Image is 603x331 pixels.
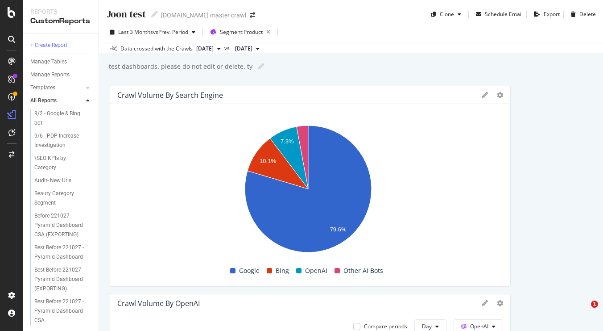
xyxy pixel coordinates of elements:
span: Other AI Bots [343,265,383,276]
a: 8/2 - Google & Bing bot [34,109,92,128]
button: Schedule Email [472,7,523,21]
i: Edit report name [258,63,264,70]
a: Manage Tables [30,57,92,67]
iframe: Intercom live chat [573,301,594,322]
span: 1 [591,301,598,308]
div: 9/6 - PDP Increase Investigation [34,131,87,150]
a: Audit- New Urls [34,176,92,185]
a: Best Before 221027 - Pyramid Dashboard (EXPORTING) [34,265,92,293]
div: CustomReports [30,16,91,26]
span: Bing [276,265,289,276]
button: Last 3 MonthsvsPrev. Period [106,25,199,39]
a: 9/6 - PDP Increase Investigation [34,131,92,150]
a: Before 221027 - Pyramid Dashboard CSA (EXPORTING) [34,211,92,239]
a: Templates [30,83,83,92]
span: OpenAI [470,323,488,330]
span: Last 3 Months [118,28,153,36]
div: test dashboards. please do not edit or delete. ty [108,62,252,71]
span: vs [224,44,231,52]
a: Best Before 221027 - Pyramid Dashboard [34,243,92,262]
button: Delete [567,7,596,21]
div: Crawl Volume By Search Engine [117,91,223,100]
div: All Reports [30,96,57,105]
div: Crawl Volume By Search EngineA chart.GoogleBingOpenAIOther AI Bots [110,86,511,287]
div: Reports [30,7,91,16]
a: Best Before 221027 - Pyramid Dashboard CSA [34,297,92,325]
a: + Create Report [30,41,92,50]
div: Joon test [106,7,146,21]
div: Before 221027 - Pyramid Dashboard CSA (EXPORTING) [34,211,89,239]
div: [DOMAIN_NAME] master crawl [161,11,246,20]
span: Day [422,323,432,330]
div: \SEO KPIs by Category [34,154,84,172]
span: 2025 Jun. 4th [235,45,252,53]
div: Compare periods [364,323,407,330]
button: [DATE] [193,43,224,54]
div: Best Before 221027 - Pyramid Dashboard (EXPORTING) [34,265,89,293]
i: Edit report name [151,11,157,17]
svg: A chart. [117,121,498,262]
div: Crawl Volume by OpenAI [117,299,200,308]
a: All Reports [30,96,83,105]
span: Segment: Product [220,28,263,36]
button: Segment:Product [207,25,274,39]
button: Clone [428,7,465,21]
div: Beauty Category Segment [34,189,85,208]
div: Schedule Email [485,10,523,18]
text: 7.3% [281,138,294,145]
span: OpenAI [305,265,327,276]
div: Clone [440,10,454,18]
div: Best Before 221027 - Pyramid Dashboard [34,243,87,262]
button: Export [530,7,560,21]
div: Templates [30,83,55,92]
text: 10.1% [260,158,276,164]
div: Delete [579,10,596,18]
div: Audit- New Urls [34,176,71,185]
span: 2025 Sep. 1st [196,45,214,53]
text: 79.6% [330,226,347,233]
div: Best Before 221027 - Pyramid Dashboard CSA [34,297,88,325]
div: + Create Report [30,41,67,50]
div: Manage Reports [30,70,70,80]
button: [DATE] [231,43,263,54]
div: Manage Tables [30,57,67,67]
a: Manage Reports [30,70,92,80]
div: Data crossed with the Crawls [120,45,193,53]
span: vs Prev. Period [153,28,188,36]
span: Google [239,265,260,276]
div: 8/2 - Google & Bing bot [34,109,84,128]
div: arrow-right-arrow-left [250,12,255,18]
div: Export [544,10,560,18]
a: \SEO KPIs by Category [34,154,92,172]
a: Beauty Category Segment [34,189,92,208]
